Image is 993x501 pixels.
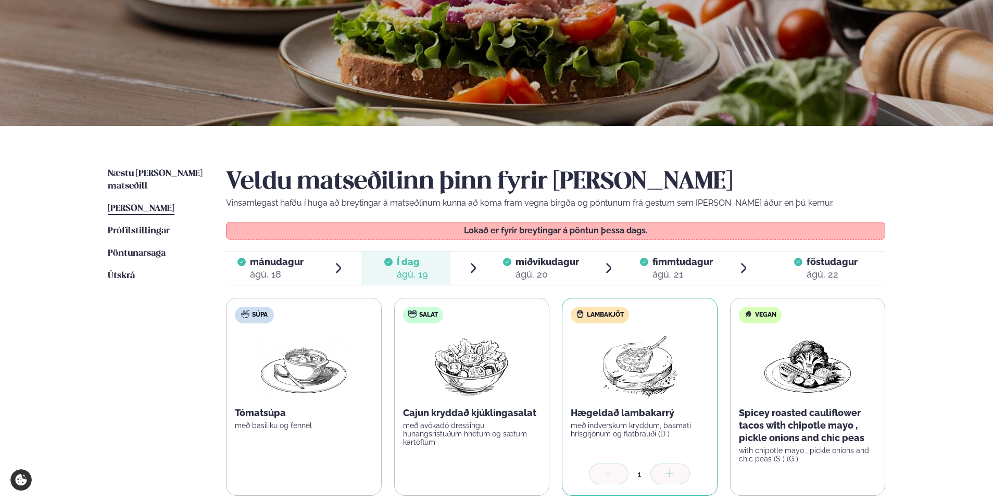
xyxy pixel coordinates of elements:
[571,421,709,438] p: með indverskum kryddum, basmati hrísgrjónum og flatbrauði (D )
[235,407,373,419] p: Tómatsúpa
[397,268,428,281] div: ágú. 19
[108,247,166,260] a: Pöntunarsaga
[425,332,518,398] img: Salad.png
[226,197,885,209] p: Vinsamlegast hafðu í huga að breytingar á matseðlinum kunna að koma fram vegna birgða og pöntunum...
[108,203,174,215] a: [PERSON_NAME]
[571,407,709,419] p: Hægeldað lambakarrý
[252,311,268,319] span: Súpa
[108,270,135,282] a: Útskrá
[237,227,875,235] p: Lokað er fyrir breytingar á pöntun þessa dags.
[10,469,32,491] a: Cookie settings
[516,268,579,281] div: ágú. 20
[408,310,417,318] img: salad.svg
[250,256,304,267] span: mánudagur
[807,268,858,281] div: ágú. 22
[235,421,373,430] p: með basiliku og fennel
[108,227,170,235] span: Prófílstillingar
[807,256,858,267] span: föstudagur
[108,168,205,193] a: Næstu [PERSON_NAME] matseðill
[108,204,174,213] span: [PERSON_NAME]
[108,169,203,191] span: Næstu [PERSON_NAME] matseðill
[397,256,428,268] span: Í dag
[755,311,776,319] span: Vegan
[739,407,877,444] p: Spicey roasted cauliflower tacos with chipotle mayo , pickle onions and chic peas
[226,168,885,197] h2: Veldu matseðilinn þinn fyrir [PERSON_NAME]
[587,311,624,319] span: Lambakjöt
[403,407,541,419] p: Cajun kryddað kjúklingasalat
[516,256,579,267] span: miðvikudagur
[108,225,170,237] a: Prófílstillingar
[403,421,541,446] p: með avókadó dressingu, hunangsristuðum hnetum og sætum kartöflum
[576,310,584,318] img: Lamb.svg
[594,332,686,398] img: Lamb-Meat.png
[762,332,853,398] img: Vegan.png
[629,468,650,480] div: 1
[108,249,166,258] span: Pöntunarsaga
[250,268,304,281] div: ágú. 18
[241,310,249,318] img: soup.svg
[652,268,713,281] div: ágú. 21
[652,256,713,267] span: fimmtudagur
[739,446,877,463] p: with chipotle mayo , pickle onions and chic peas (S ) (G )
[258,332,349,398] img: Soup.png
[744,310,752,318] img: Vegan.svg
[108,271,135,280] span: Útskrá
[419,311,438,319] span: Salat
